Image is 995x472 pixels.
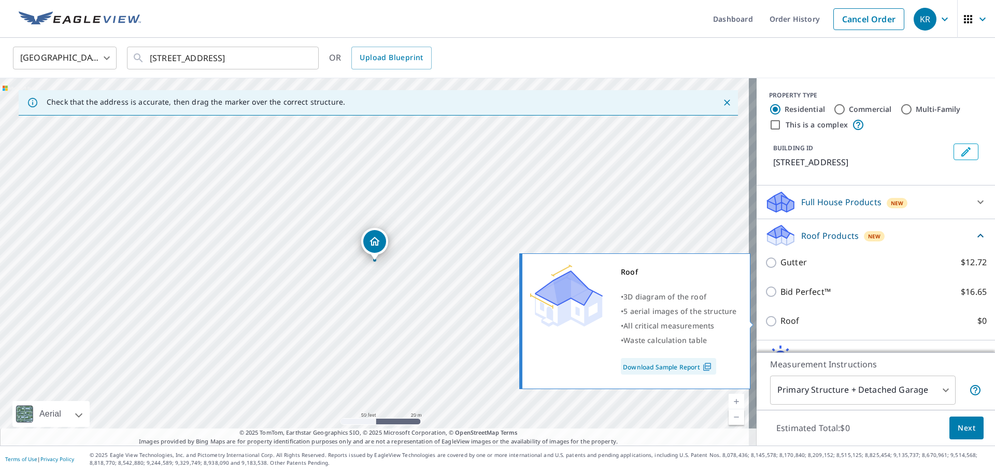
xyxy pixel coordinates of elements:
button: Close [720,96,734,109]
div: Aerial [36,401,64,427]
span: © 2025 TomTom, Earthstar Geographics SIO, © 2025 Microsoft Corporation, © [239,428,518,437]
img: EV Logo [19,11,141,27]
span: Upload Blueprint [360,51,423,64]
span: New [868,232,881,240]
div: Solar ProductsNew [765,345,987,369]
div: Roof [621,265,737,279]
div: • [621,319,737,333]
a: Cancel Order [833,8,904,30]
div: OR [329,47,432,69]
div: • [621,304,737,319]
span: All critical measurements [623,321,714,331]
p: Estimated Total: $0 [768,417,858,439]
p: Full House Products [801,196,882,208]
div: • [621,290,737,304]
input: Search by address or latitude-longitude [150,44,297,73]
label: Multi-Family [916,104,961,115]
div: Full House ProductsNew [765,190,987,214]
p: Solar Products [801,351,860,363]
div: Primary Structure + Detached Garage [770,376,956,405]
p: Measurement Instructions [770,358,982,370]
img: Premium [530,265,603,327]
p: Roof Products [801,230,859,242]
button: Edit building 1 [954,144,978,160]
img: Pdf Icon [700,362,714,371]
p: Gutter [780,256,807,269]
span: 5 aerial images of the structure [623,306,736,316]
label: Residential [785,104,825,115]
a: Terms of Use [5,455,37,463]
div: Aerial [12,401,90,427]
div: KR [914,8,936,31]
a: Current Level 19, Zoom In [729,394,744,409]
label: This is a complex [786,120,848,130]
a: Terms [501,428,518,436]
a: OpenStreetMap [455,428,499,436]
span: Waste calculation table [623,335,707,345]
span: Your report will include the primary structure and a detached garage if one exists. [969,384,982,396]
p: Roof [780,314,800,327]
span: 3D diagram of the roof [623,292,706,302]
p: © 2025 Eagle View Technologies, Inc. and Pictometry International Corp. All Rights Reserved. Repo... [90,451,990,467]
div: PROPERTY TYPE [769,91,983,100]
p: $0 [977,314,987,327]
p: BUILDING ID [773,144,813,152]
label: Commercial [849,104,892,115]
div: • [621,333,737,348]
p: Check that the address is accurate, then drag the marker over the correct structure. [47,97,345,107]
p: Bid Perfect™ [780,285,831,298]
div: [GEOGRAPHIC_DATA] [13,44,117,73]
a: Upload Blueprint [351,47,431,69]
div: Roof ProductsNew [765,223,987,248]
button: Next [949,417,984,440]
a: Privacy Policy [40,455,74,463]
p: $12.72 [961,256,987,269]
a: Current Level 19, Zoom Out [729,409,744,425]
p: [STREET_ADDRESS] [773,156,949,168]
a: Download Sample Report [621,358,716,375]
p: $16.65 [961,285,987,298]
span: New [891,199,904,207]
span: Next [958,422,975,435]
div: Dropped pin, building 1, Residential property, 830 South St Greenfield, OH 45123 [361,228,388,260]
p: | [5,456,74,462]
